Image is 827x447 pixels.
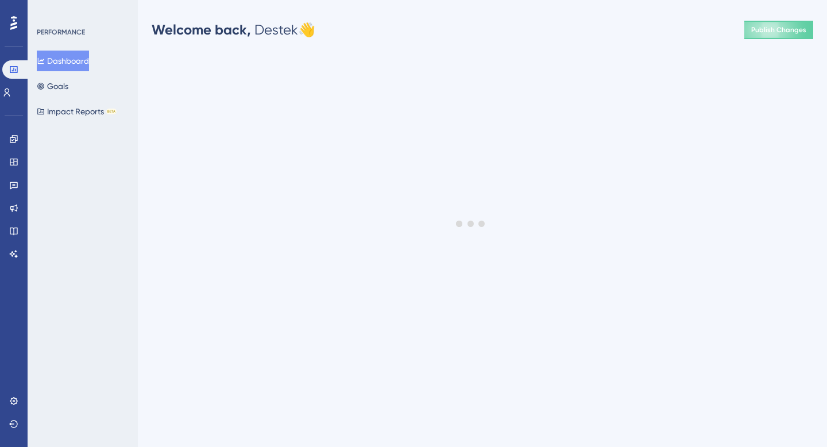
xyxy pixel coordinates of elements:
[751,25,806,34] span: Publish Changes
[744,21,813,39] button: Publish Changes
[37,76,68,97] button: Goals
[37,28,85,37] div: PERFORMANCE
[152,21,315,39] div: Destek 👋
[152,21,251,38] span: Welcome back,
[106,109,117,114] div: BETA
[37,51,89,71] button: Dashboard
[37,101,117,122] button: Impact ReportsBETA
